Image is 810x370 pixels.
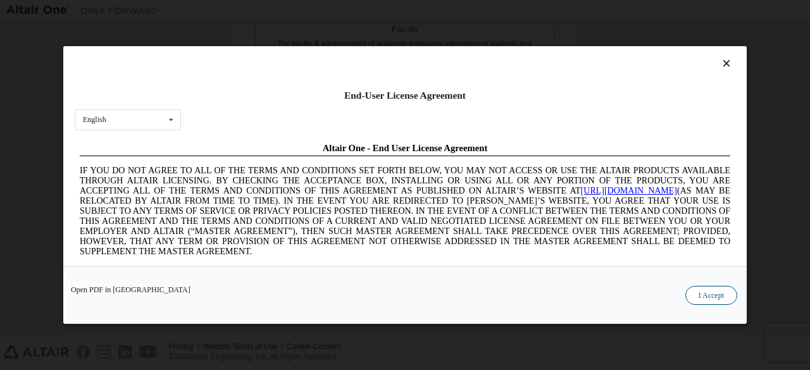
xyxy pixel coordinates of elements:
[5,129,656,219] span: Lore Ipsumd Sit Ame Cons Adipisc Elitseddo (“Eiusmodte”) in utlabor Etdolo Magnaaliqua Eni. (“Adm...
[83,116,106,123] div: English
[685,286,737,305] button: I Accept
[248,5,413,15] span: Altair One - End User License Agreement
[5,28,656,118] span: IF YOU DO NOT AGREE TO ALL OF THE TERMS AND CONDITIONS SET FORTH BELOW, YOU MAY NOT ACCESS OR USE...
[75,89,735,102] div: End-User License Agreement
[71,286,190,293] a: Open PDF in [GEOGRAPHIC_DATA]
[506,48,602,58] a: [URL][DOMAIN_NAME]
